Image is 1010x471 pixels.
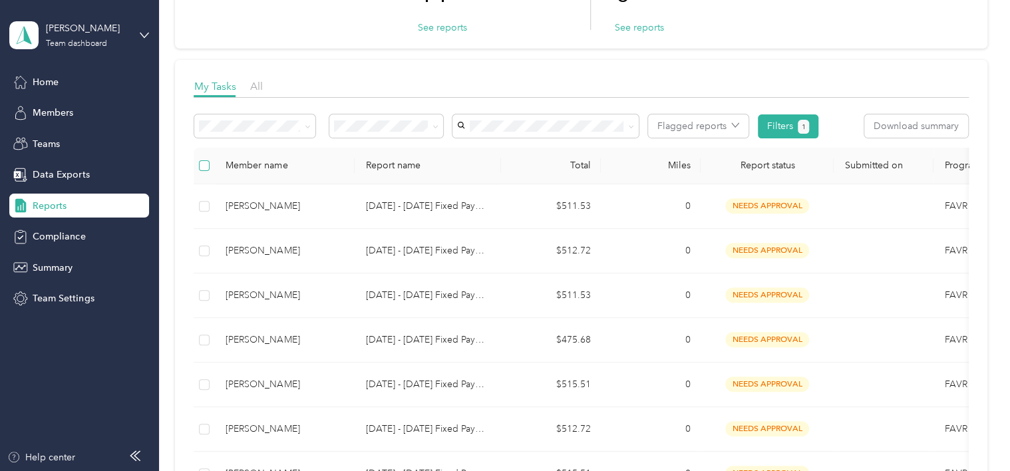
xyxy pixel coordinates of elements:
span: Members [33,106,73,120]
td: 0 [601,184,701,229]
td: $515.51 [501,363,601,407]
div: [PERSON_NAME] [226,199,344,214]
span: needs approval [725,377,809,392]
th: Report name [355,148,501,184]
span: Data Exports [33,168,89,182]
button: 1 [798,120,809,134]
th: Member name [215,148,355,184]
div: [PERSON_NAME] [226,333,344,347]
div: Team dashboard [46,40,107,48]
div: [PERSON_NAME] [226,377,344,392]
button: Download summary [864,114,968,138]
div: [PERSON_NAME] [226,243,344,258]
span: Summary [33,261,73,275]
div: Member name [226,160,344,171]
p: [DATE] - [DATE] Fixed Payment [365,333,490,347]
button: See reports [417,21,466,35]
span: 1 [801,121,805,133]
div: [PERSON_NAME] [46,21,129,35]
td: $511.53 [501,273,601,318]
button: Filters1 [758,114,818,138]
span: needs approval [725,287,809,303]
td: 0 [601,273,701,318]
th: Submitted on [834,148,933,184]
p: [DATE] - [DATE] Fixed Payment [365,199,490,214]
span: needs approval [725,421,809,436]
span: needs approval [725,243,809,258]
button: See reports [614,21,663,35]
p: [DATE] - [DATE] Fixed Payment [365,422,490,436]
button: Flagged reports [648,114,749,138]
td: $512.72 [501,229,601,273]
td: 0 [601,407,701,452]
span: All [250,80,262,92]
td: $475.68 [501,318,601,363]
span: Compliance [33,230,85,243]
td: $512.72 [501,407,601,452]
p: [DATE] - [DATE] Fixed Payment [365,288,490,303]
td: 0 [601,229,701,273]
span: Reports [33,199,67,213]
p: [DATE] - [DATE] Fixed Payment [365,377,490,392]
td: $511.53 [501,184,601,229]
p: [DATE] - [DATE] Fixed Payment [365,243,490,258]
span: Report status [711,160,823,171]
div: Total [512,160,590,171]
span: Home [33,75,59,89]
span: My Tasks [194,80,236,92]
td: 0 [601,363,701,407]
span: Team Settings [33,291,94,305]
span: Teams [33,137,60,151]
div: [PERSON_NAME] [226,288,344,303]
span: needs approval [725,198,809,214]
span: needs approval [725,332,809,347]
td: 0 [601,318,701,363]
div: [PERSON_NAME] [226,422,344,436]
div: Miles [611,160,690,171]
iframe: Everlance-gr Chat Button Frame [935,396,1010,471]
button: Help center [7,450,75,464]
